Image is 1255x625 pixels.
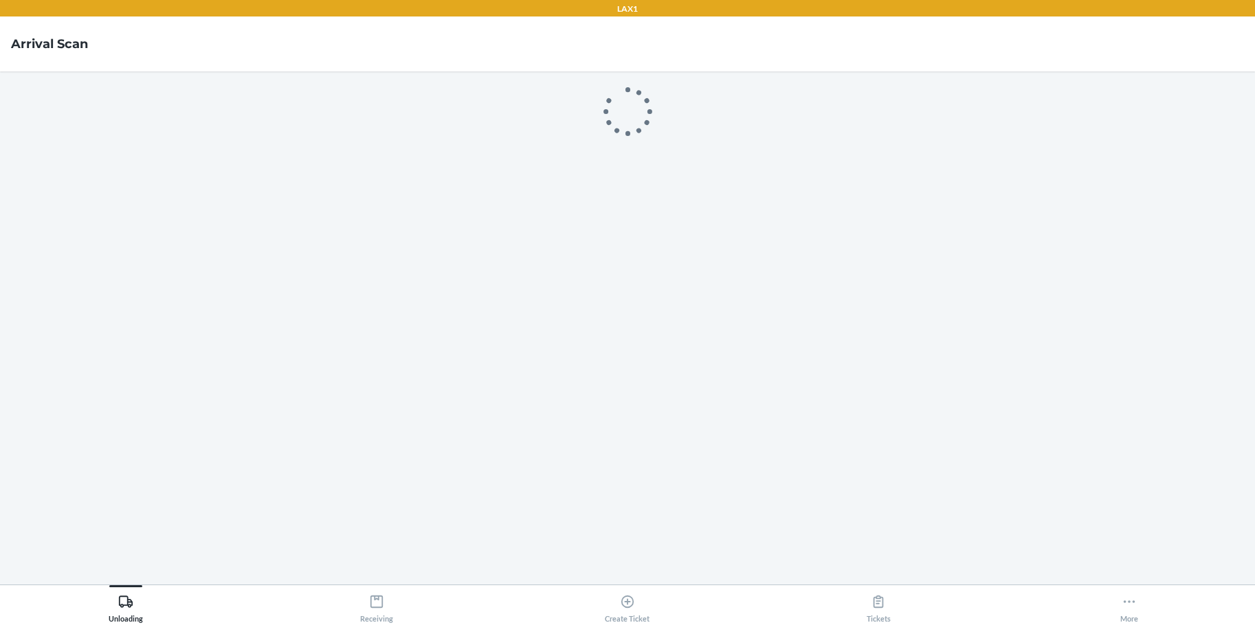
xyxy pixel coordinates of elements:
div: Create Ticket [605,589,649,623]
p: LAX1 [617,3,638,15]
button: Receiving [251,585,502,623]
div: More [1120,589,1138,623]
button: Tickets [753,585,1004,623]
h4: Arrival Scan [11,35,88,53]
button: Create Ticket [502,585,753,623]
div: Unloading [109,589,143,623]
div: Tickets [867,589,891,623]
button: More [1004,585,1255,623]
div: Receiving [360,589,393,623]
